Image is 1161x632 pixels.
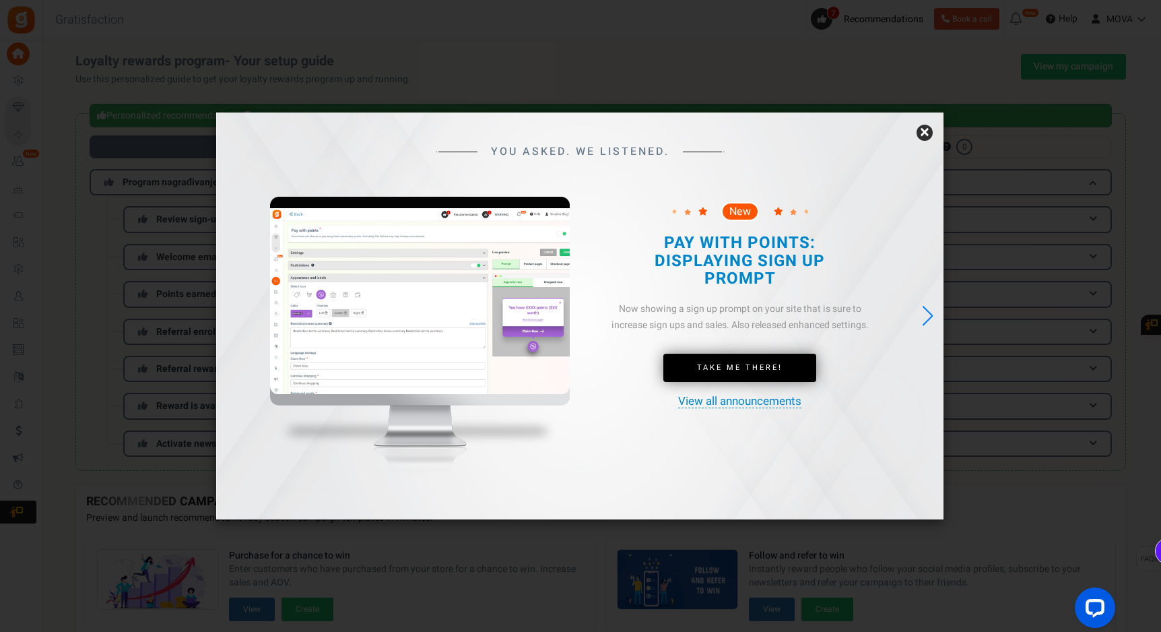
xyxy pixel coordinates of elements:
span: New [729,206,751,217]
img: screenshot [270,208,570,394]
a: × [917,125,933,141]
div: Next slide [919,301,937,331]
img: mockup [270,197,570,501]
div: Now showing a sign up prompt on your site that is sure to increase sign ups and sales. Also relea... [605,301,874,334]
a: View all announcements [678,396,801,408]
h2: PAY WITH POINTS: DISPLAYING SIGN UP PROMPT [619,234,861,288]
span: YOU ASKED. WE LISTENED. [491,146,669,158]
a: Take Me There! [663,354,816,382]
